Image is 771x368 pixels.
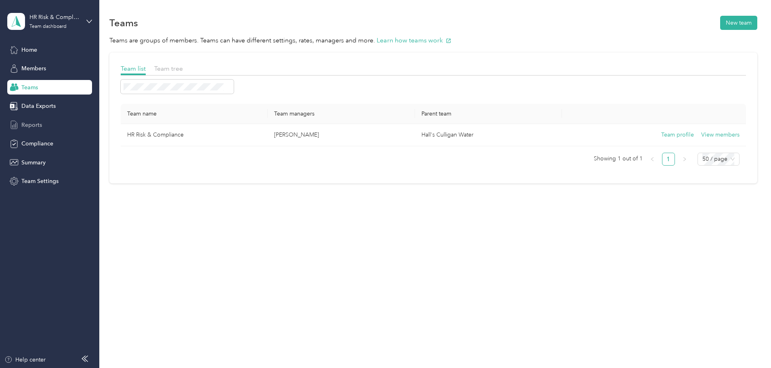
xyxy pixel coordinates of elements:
[650,157,655,162] span: left
[21,83,38,92] span: Teams
[109,36,757,46] p: Teams are groups of members. Teams can have different settings, rates, managers and more.
[415,124,562,146] td: Hall's Culligan Water
[415,104,562,124] th: Parent team
[121,124,268,146] td: HR Risk & Compliance
[29,13,80,21] div: HR Risk & Compliance
[661,130,694,139] button: Team profile
[21,46,37,54] span: Home
[109,19,138,27] h1: Teams
[21,121,42,129] span: Reports
[121,104,268,124] th: Team name
[646,153,659,166] li: Previous Page
[377,36,451,46] button: Learn how teams work
[594,153,643,165] span: Showing 1 out of 1
[154,65,183,72] span: Team tree
[21,64,46,73] span: Members
[121,65,146,72] span: Team list
[698,153,740,166] div: Page Size
[662,153,675,166] li: 1
[4,355,46,364] button: Help center
[21,177,59,185] span: Team Settings
[682,157,687,162] span: right
[29,24,67,29] div: Team dashboard
[21,139,53,148] span: Compliance
[268,104,415,124] th: Team managers
[678,153,691,166] button: right
[21,102,56,110] span: Data Exports
[701,130,740,139] button: View members
[21,158,46,167] span: Summary
[726,323,771,368] iframe: Everlance-gr Chat Button Frame
[662,153,675,165] a: 1
[702,153,735,165] span: 50 / page
[646,153,659,166] button: left
[274,130,408,139] p: [PERSON_NAME]
[678,153,691,166] li: Next Page
[720,16,757,30] button: New team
